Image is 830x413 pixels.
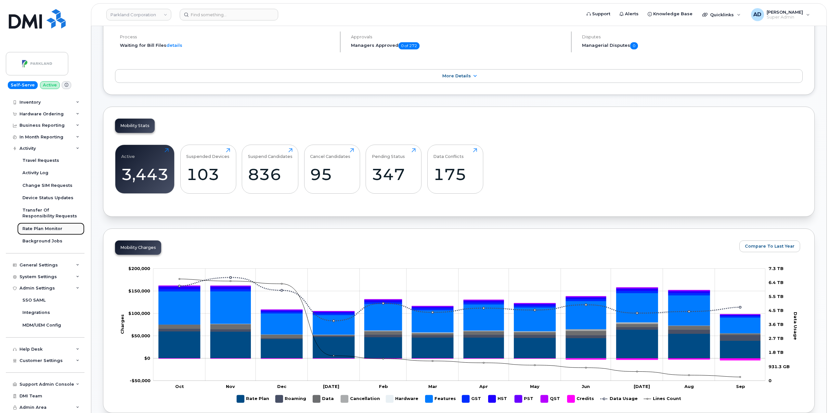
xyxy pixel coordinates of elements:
[121,148,135,159] div: Active
[159,289,760,317] g: GST
[462,393,482,405] g: GST
[753,11,761,19] span: AD
[582,34,803,39] h4: Disputes
[582,384,590,389] tspan: Jun
[351,42,565,49] h5: Managers Approved
[769,266,784,271] tspan: 7.3 TB
[106,9,171,20] a: Parkland Corporation
[186,165,230,184] div: 103
[769,364,790,369] tspan: 931.3 GB
[341,393,380,405] g: Cancellation
[159,287,760,316] g: HST
[433,148,464,159] div: Data Conflicts
[530,384,539,389] tspan: May
[630,42,638,49] span: 0
[372,148,405,159] div: Pending Status
[592,11,610,17] span: Support
[180,9,278,20] input: Find something...
[769,378,772,383] tspan: 0
[130,378,150,383] tspan: -$50,000
[130,378,150,383] g: $0
[159,286,760,315] g: PST
[313,393,334,405] g: Data
[582,42,803,49] h5: Managerial Disputes
[698,8,745,21] div: Quicklinks
[767,9,803,15] span: [PERSON_NAME]
[237,393,681,405] g: Legend
[131,333,150,338] g: $0
[144,355,150,361] tspan: $0
[428,384,437,389] tspan: Mar
[159,358,760,360] g: Credits
[310,148,354,190] a: Cancel Candidates95
[323,384,339,389] tspan: [DATE]
[769,308,784,313] tspan: 4.5 TB
[736,384,745,389] tspan: Sep
[739,240,800,252] button: Compare To Last Year
[769,350,784,355] tspan: 1.8 TB
[745,243,795,249] span: Compare To Last Year
[128,288,150,293] g: $0
[442,73,471,78] span: More Details
[120,42,334,48] li: Waiting for Bill Files
[128,311,150,316] tspan: $100,000
[372,165,416,184] div: 347
[625,11,639,17] span: Alerts
[769,336,784,341] tspan: 2.7 TB
[386,393,419,405] g: Hardware
[248,165,292,184] div: 836
[479,384,488,389] tspan: Apr
[120,314,125,334] tspan: Charges
[488,393,508,405] g: HST
[131,333,150,338] tspan: $50,000
[746,8,814,21] div: Adil Derdak
[159,327,760,341] g: Roaming
[433,165,477,184] div: 175
[643,7,697,20] a: Knowledge Base
[634,384,650,389] tspan: [DATE]
[128,266,150,271] tspan: $200,000
[769,322,784,327] tspan: 3.6 TB
[128,288,150,293] tspan: $150,000
[769,280,784,285] tspan: 6.4 TB
[644,393,681,405] g: Lines Count
[615,7,643,20] a: Alerts
[767,15,803,20] span: Super Admin
[310,165,354,184] div: 95
[248,148,292,159] div: Suspend Candidates
[121,165,169,184] div: 3,443
[166,43,182,48] a: details
[128,266,150,271] g: $0
[398,42,420,49] span: 0 of 272
[769,294,784,299] tspan: 5.5 TB
[793,312,798,340] tspan: Data Usage
[186,148,230,190] a: Suspended Devices103
[310,148,350,159] div: Cancel Candidates
[120,34,334,39] h4: Process
[372,148,416,190] a: Pending Status347
[277,384,287,389] tspan: Dec
[248,148,292,190] a: Suspend Candidates836
[601,393,638,405] g: Data Usage
[567,393,594,405] g: Credits
[159,286,760,315] g: QST
[351,34,565,39] h4: Approvals
[582,7,615,20] a: Support
[159,329,760,358] g: Rate Plan
[186,148,229,159] div: Suspended Devices
[276,393,306,405] g: Roaming
[237,393,269,405] g: Rate Plan
[379,384,388,389] tspan: Feb
[684,384,694,389] tspan: Aug
[175,384,184,389] tspan: Oct
[226,384,235,389] tspan: Nov
[515,393,534,405] g: PST
[425,393,456,405] g: Features
[128,311,150,316] g: $0
[433,148,477,190] a: Data Conflicts175
[121,148,169,190] a: Active3,443
[541,393,561,405] g: QST
[653,11,693,17] span: Knowledge Base
[159,291,760,334] g: Features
